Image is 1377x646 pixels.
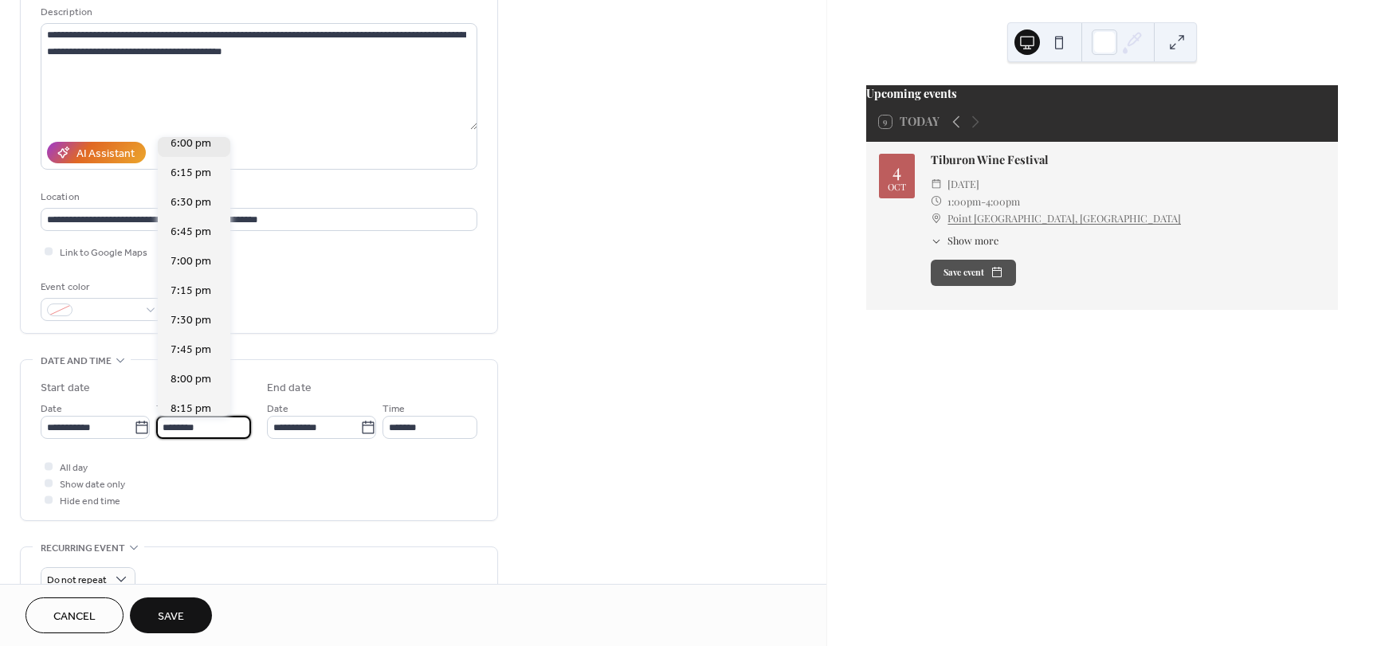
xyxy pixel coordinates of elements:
[130,597,212,633] button: Save
[382,401,405,417] span: Time
[76,146,135,162] div: AI Assistant
[47,571,107,589] span: Do not repeat
[931,260,1016,285] button: Save event
[60,493,120,510] span: Hide end time
[41,401,62,417] span: Date
[947,233,998,249] span: Show more
[25,597,124,633] button: Cancel
[171,283,211,300] span: 7:15 pm
[41,279,160,296] div: Event color
[981,193,986,209] span: -
[60,245,147,261] span: Link to Google Maps
[171,342,211,358] span: 7:45 pm
[947,175,979,192] span: [DATE]
[171,194,211,211] span: 6:30 pm
[171,224,211,241] span: 6:45 pm
[158,609,184,625] span: Save
[47,142,146,163] button: AI Assistant
[171,253,211,270] span: 7:00 pm
[53,609,96,625] span: Cancel
[41,189,474,206] div: Location
[156,401,178,417] span: Time
[60,476,125,493] span: Show date only
[931,193,942,209] div: ​
[171,401,211,417] span: 8:15 pm
[41,353,112,370] span: Date and time
[41,540,125,557] span: Recurring event
[947,209,1181,226] a: Point [GEOGRAPHIC_DATA], [GEOGRAPHIC_DATA]
[171,135,211,152] span: 6:00 pm
[947,193,981,209] span: 1:00pm
[171,371,211,388] span: 8:00 pm
[60,460,88,476] span: All day
[931,233,942,249] div: ​
[888,182,906,191] div: Oct
[267,380,312,397] div: End date
[171,312,211,329] span: 7:30 pm
[171,165,211,182] span: 6:15 pm
[986,193,1020,209] span: 4:00pm
[41,380,90,397] div: Start date
[931,175,942,192] div: ​
[931,151,1325,169] div: Tiburon Wine Festival
[866,85,1338,103] div: Upcoming events
[931,233,999,249] button: ​Show more
[41,4,474,21] div: Description
[892,162,901,180] div: 4
[267,401,288,417] span: Date
[931,209,942,226] div: ​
